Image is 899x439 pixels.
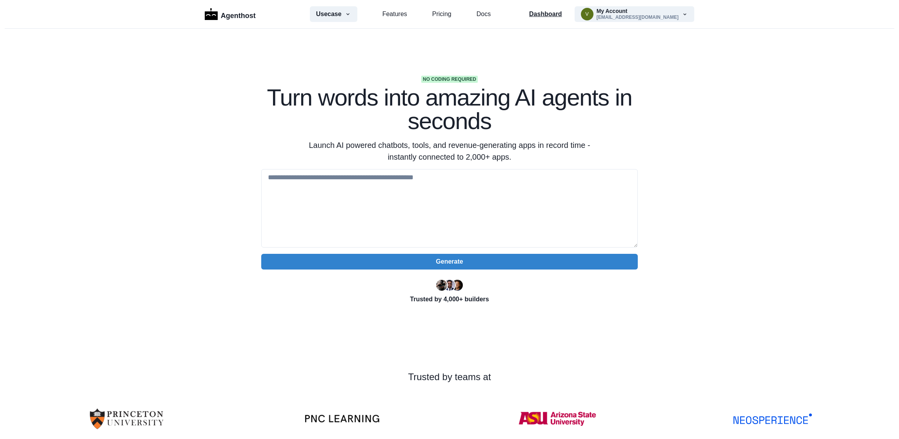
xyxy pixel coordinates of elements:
img: PNC-LEARNING-Logo-v2.1.webp [303,414,381,423]
p: Agenthost [221,7,256,21]
p: Launch AI powered chatbots, tools, and revenue-generating apps in record time - instantly connect... [299,139,600,163]
a: Dashboard [529,9,562,19]
img: NSP_Logo_Blue.svg [733,413,812,424]
a: Features [382,9,407,19]
img: Logo [205,8,218,20]
p: Trusted by 4,000+ builders [261,295,638,304]
p: Trusted by teams at [25,370,874,384]
a: Docs [477,9,491,19]
button: Usecase [310,6,357,22]
h1: Turn words into amazing AI agents in seconds [261,86,638,133]
a: LogoAgenthost [205,7,256,21]
img: Ryan Florence [436,280,447,291]
img: Segun Adebayo [444,280,455,291]
button: vslavenv@gmail.comMy Account[EMAIL_ADDRESS][DOMAIN_NAME] [575,6,694,22]
a: Pricing [432,9,451,19]
img: Kent Dodds [452,280,463,291]
span: No coding required [421,76,478,83]
button: Generate [261,254,638,270]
